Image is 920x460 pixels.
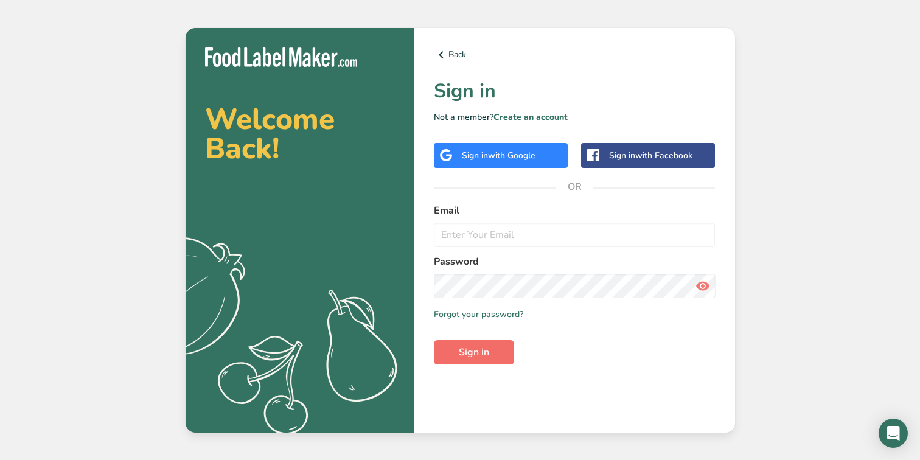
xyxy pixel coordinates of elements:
div: Open Intercom Messenger [879,419,908,448]
input: Enter Your Email [434,223,716,247]
button: Sign in [434,340,514,364]
span: OR [556,169,593,205]
label: Password [434,254,716,269]
a: Create an account [493,111,568,123]
h2: Welcome Back! [205,105,395,163]
h1: Sign in [434,77,716,106]
p: Not a member? [434,111,716,124]
div: Sign in [609,149,692,162]
span: with Google [488,150,535,161]
span: with Facebook [635,150,692,161]
a: Back [434,47,716,62]
a: Forgot your password? [434,308,523,321]
span: Sign in [459,345,489,360]
label: Email [434,203,716,218]
div: Sign in [462,149,535,162]
img: Food Label Maker [205,47,357,68]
